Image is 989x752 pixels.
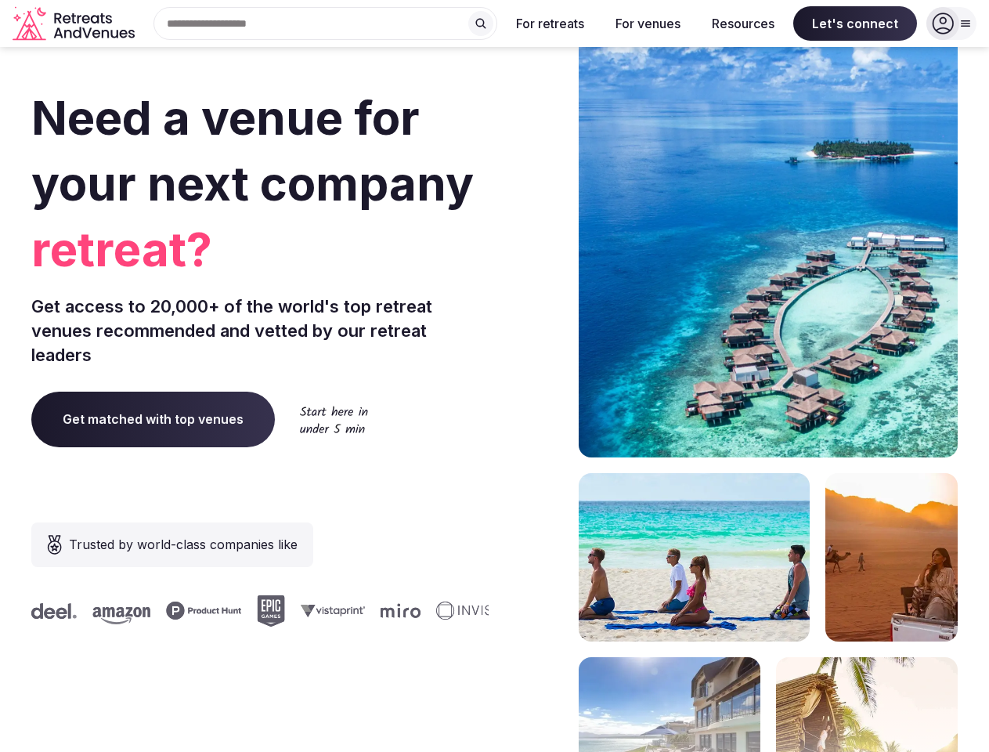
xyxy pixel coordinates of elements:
svg: Miro company logo [377,603,417,618]
button: Resources [699,6,787,41]
svg: Deel company logo [28,603,74,619]
button: For retreats [504,6,597,41]
svg: Retreats and Venues company logo [13,6,138,42]
button: For venues [603,6,693,41]
span: Let's connect [793,6,917,41]
a: Get matched with top venues [31,392,275,446]
a: Visit the homepage [13,6,138,42]
span: retreat? [31,216,489,282]
p: Get access to 20,000+ of the world's top retreat venues recommended and vetted by our retreat lea... [31,295,489,367]
svg: Vistaprint company logo [298,604,362,617]
img: Start here in under 5 min [300,406,368,433]
span: Need a venue for your next company [31,89,474,211]
svg: Invisible company logo [433,602,519,620]
img: yoga on tropical beach [579,473,810,642]
img: woman sitting in back of truck with camels [825,473,958,642]
svg: Epic Games company logo [254,595,282,627]
span: Trusted by world-class companies like [69,535,298,554]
